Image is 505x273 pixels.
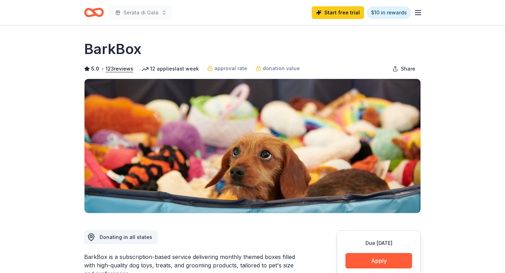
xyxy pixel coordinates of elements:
[91,65,99,73] span: 5.0
[263,64,300,73] span: donation value
[100,234,152,240] span: Donating in all states
[109,6,173,20] button: Serata di Gala
[345,239,412,247] div: Due [DATE]
[345,253,412,268] button: Apply
[84,4,104,21] a: Home
[106,65,133,73] button: 123reviews
[85,79,420,213] img: Image for BarkBox
[207,64,247,73] a: approval rate
[123,8,159,17] span: Serata di Gala
[101,66,104,72] span: •
[367,6,411,19] a: $10 in rewards
[214,64,247,73] span: approval rate
[401,65,415,73] span: Share
[256,64,300,73] a: donation value
[142,65,199,73] div: 12 applies last week
[312,6,364,19] a: Start free trial
[84,39,141,59] h1: BarkBox
[387,62,421,76] button: Share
